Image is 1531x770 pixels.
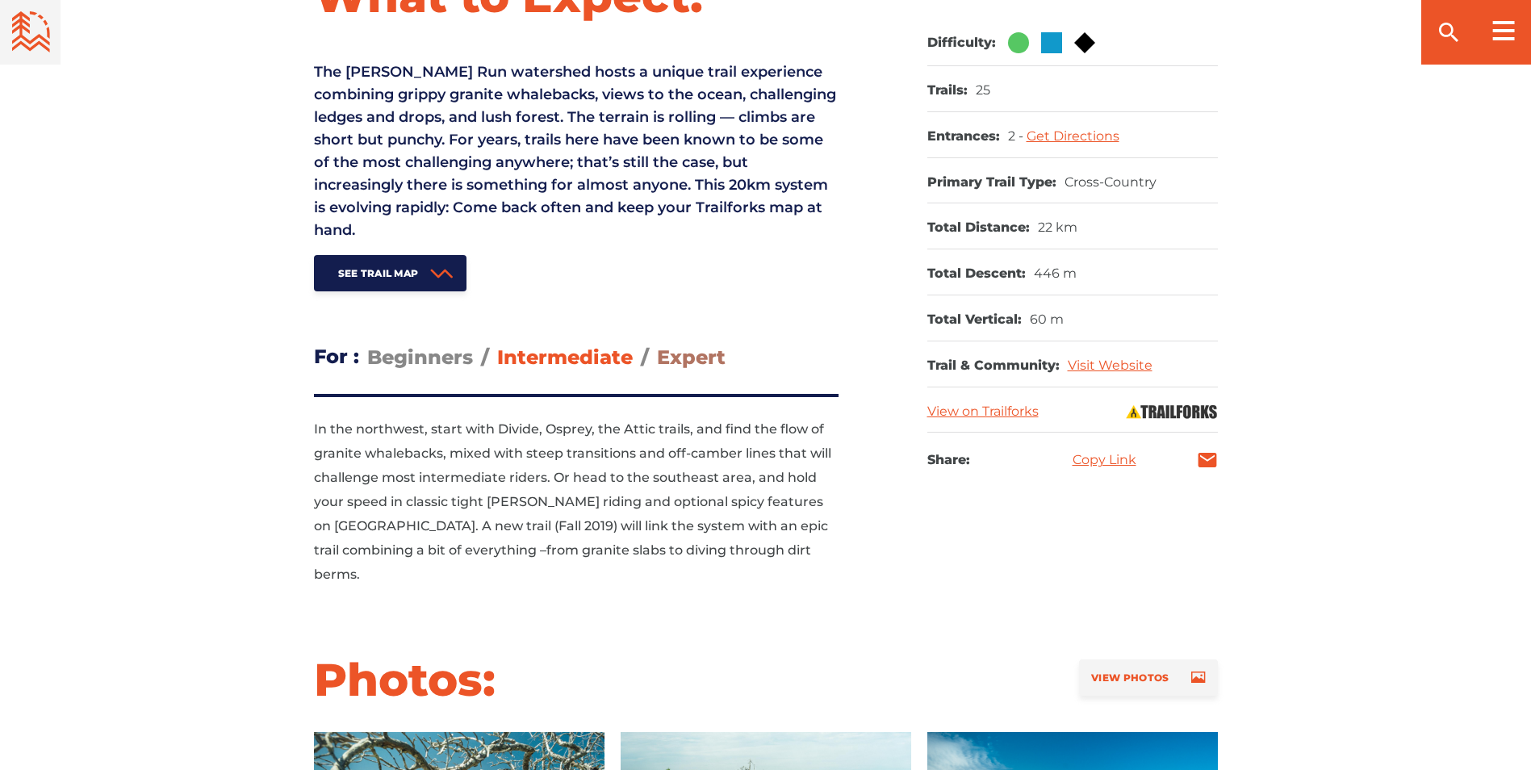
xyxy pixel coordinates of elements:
[1091,672,1169,684] span: View Photos
[927,35,996,52] dt: Difficulty:
[657,345,726,369] span: Expert
[927,449,970,471] h3: Share:
[1068,358,1152,373] a: Visit Website
[1030,312,1064,329] dd: 60 m
[1197,450,1218,471] a: mail
[1073,454,1136,467] a: Copy Link
[927,82,968,99] dt: Trails:
[927,174,1056,191] dt: Primary Trail Type:
[314,417,839,587] p: In the northwest, start with Divide, Osprey, the Attic trails, and find the flow of granite whale...
[1034,266,1077,282] dd: 446 m
[1041,32,1062,53] img: Blue Square
[1079,659,1217,696] a: View Photos
[927,312,1022,329] dt: Total Vertical:
[1065,174,1157,191] dd: Cross-Country
[338,267,419,279] span: See Trail Map
[976,82,990,99] dd: 25
[1436,19,1462,45] ion-icon: search
[927,220,1030,236] dt: Total Distance:
[1125,404,1218,420] img: Trailforks
[1038,220,1077,236] dd: 22 km
[1008,128,1027,144] span: 2
[927,128,1000,145] dt: Entrances:
[314,340,359,374] h3: For
[927,266,1026,282] dt: Total Descent:
[367,345,473,369] span: Beginners
[314,651,496,708] h2: Photos:
[1074,32,1095,53] img: Black Diamond
[927,358,1060,375] dt: Trail & Community:
[314,255,467,291] a: See Trail Map
[497,345,633,369] span: Intermediate
[927,404,1039,419] a: View on Trailforks
[314,61,839,241] p: The [PERSON_NAME] Run watershed hosts a unique trail experience combining grippy granite whalebac...
[1008,32,1029,53] img: Green Circle
[1027,128,1119,144] a: Get Directions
